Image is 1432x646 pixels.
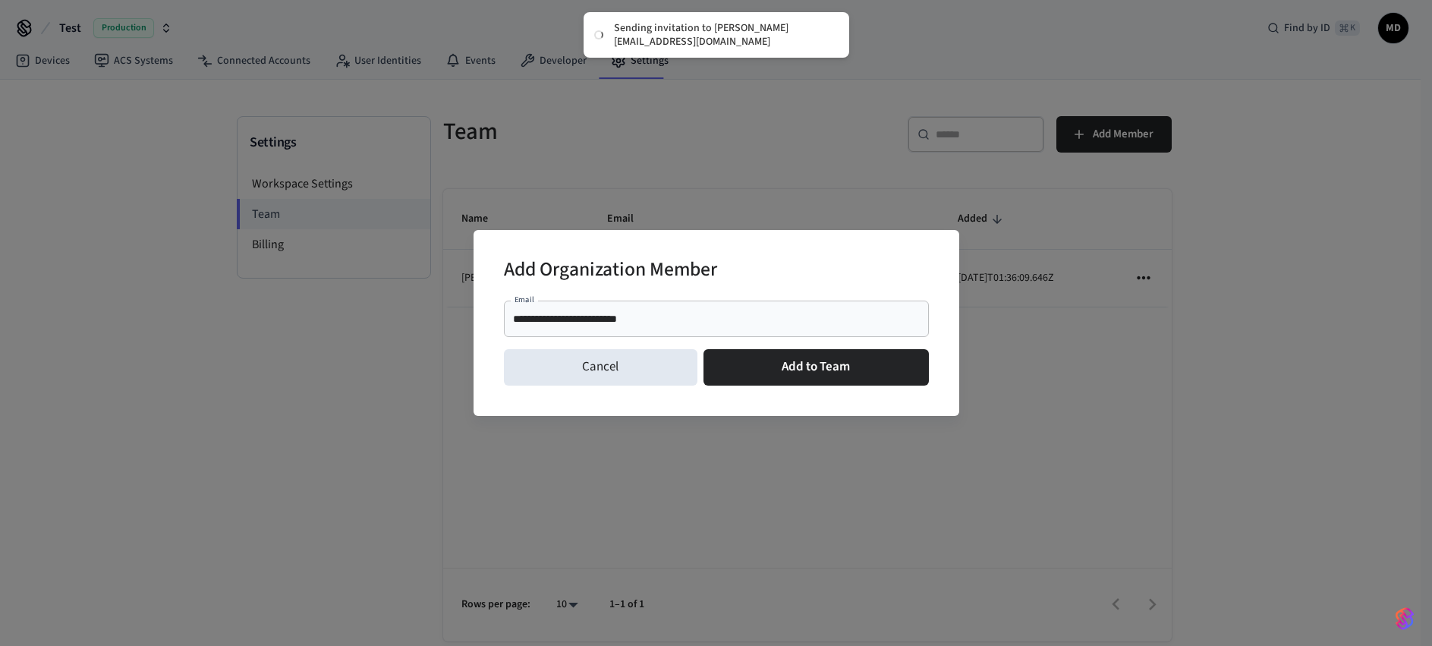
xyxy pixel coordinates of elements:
div: Sending invitation to [PERSON_NAME][EMAIL_ADDRESS][DOMAIN_NAME] [614,21,834,49]
button: Cancel [504,349,697,386]
label: Email [515,294,534,305]
h2: Add Organization Member [504,248,717,295]
img: SeamLogoGradient.69752ec5.svg [1396,607,1414,631]
button: Add to Team [703,349,929,386]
